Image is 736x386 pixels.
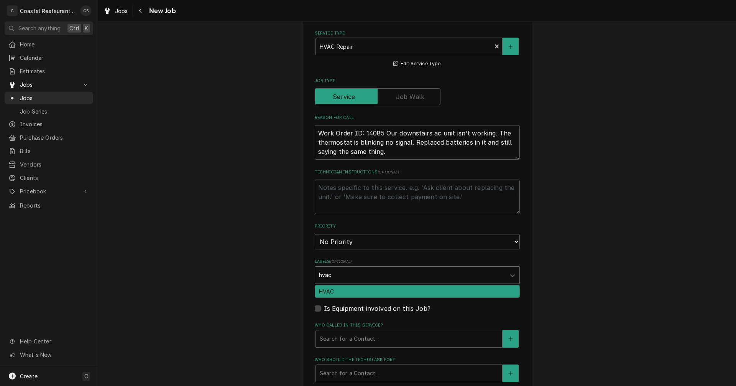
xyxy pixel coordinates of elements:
button: Edit Service Type [392,59,442,69]
a: Home [5,38,93,51]
label: Reason For Call [315,115,520,121]
a: Clients [5,172,93,184]
span: K [85,24,88,32]
span: Help Center [20,337,89,345]
a: Vendors [5,158,93,171]
a: Go to Jobs [5,78,93,91]
span: Home [20,40,89,48]
a: Estimates [5,65,93,78]
span: Create [20,373,38,379]
span: Ctrl [69,24,79,32]
span: Pricebook [20,187,78,195]
div: HVAC [315,285,519,297]
span: Jobs [115,7,128,15]
label: Technician Instructions [315,169,520,175]
div: Equipment Expected [315,293,520,313]
span: Jobs [20,81,78,89]
span: Invoices [20,120,89,128]
a: Invoices [5,118,93,130]
a: Bills [5,145,93,157]
svg: Create New Contact [508,336,513,341]
span: Vendors [20,160,89,168]
a: Reports [5,199,93,212]
a: Go to What's New [5,348,93,361]
button: Search anythingCtrlK [5,21,93,35]
button: Create New Contact [503,365,519,382]
label: Service Type [315,30,520,36]
div: Priority [315,223,520,249]
span: Estimates [20,67,89,75]
label: Labels [315,259,520,265]
label: Who called in this service? [315,322,520,328]
div: Service Type [315,30,520,68]
div: Reason For Call [315,115,520,160]
a: Job Series [5,105,93,118]
span: What's New [20,351,89,359]
label: Who should the tech(s) ask for? [315,357,520,363]
button: Create New Contact [503,330,519,348]
span: Clients [20,174,89,182]
label: Job Type [315,78,520,84]
span: Job Series [20,107,89,115]
div: CS [80,5,91,16]
div: Technician Instructions [315,169,520,214]
div: Chris Sockriter's Avatar [80,5,91,16]
span: Search anything [18,24,61,32]
div: Who called in this service? [315,322,520,347]
a: Purchase Orders [5,131,93,144]
div: Coastal Restaurant Repair [20,7,76,15]
span: Bills [20,147,89,155]
button: Create New Service [503,38,519,55]
span: C [84,372,88,380]
span: ( optional ) [378,170,399,174]
label: Priority [315,223,520,229]
svg: Create New Service [508,44,513,49]
div: Who should the tech(s) ask for? [315,357,520,382]
span: Jobs [20,94,89,102]
textarea: Work Order ID: 14085 Our downstairs ac unit isn't working. The thermostat is blinking no signal. ... [315,125,520,160]
span: Reports [20,201,89,209]
div: Job Type [315,78,520,105]
svg: Create New Contact [508,371,513,376]
label: Is Equipment involved on this Job? [324,304,430,313]
span: New Job [147,6,176,16]
button: Navigate back [135,5,147,17]
div: C [7,5,18,16]
a: Go to Pricebook [5,185,93,198]
span: ( optional ) [330,259,352,264]
a: Jobs [100,5,131,17]
a: Calendar [5,51,93,64]
span: Purchase Orders [20,134,89,142]
a: Go to Help Center [5,335,93,348]
a: Jobs [5,92,93,104]
span: Calendar [20,54,89,62]
div: Labels [315,259,520,284]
